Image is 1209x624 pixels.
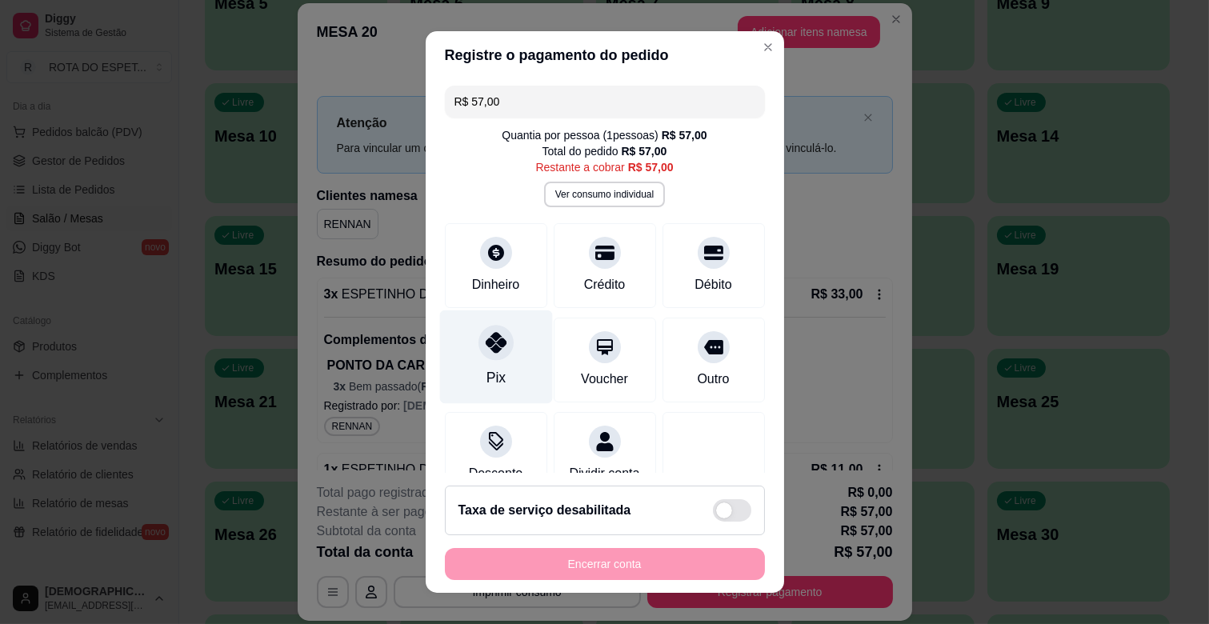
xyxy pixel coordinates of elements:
[454,86,755,118] input: Ex.: hambúrguer de cordeiro
[458,501,631,520] h2: Taxa de serviço desabilitada
[695,275,731,294] div: Débito
[697,370,729,389] div: Outro
[472,275,520,294] div: Dinheiro
[426,31,784,79] header: Registre o pagamento do pedido
[502,127,707,143] div: Quantia por pessoa ( 1 pessoas)
[469,464,523,483] div: Desconto
[581,370,628,389] div: Voucher
[584,275,626,294] div: Crédito
[486,367,505,388] div: Pix
[544,182,665,207] button: Ver consumo individual
[622,143,667,159] div: R$ 57,00
[535,159,673,175] div: Restante a cobrar
[662,127,707,143] div: R$ 57,00
[569,464,639,483] div: Dividir conta
[755,34,781,60] button: Close
[628,159,674,175] div: R$ 57,00
[542,143,667,159] div: Total do pedido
